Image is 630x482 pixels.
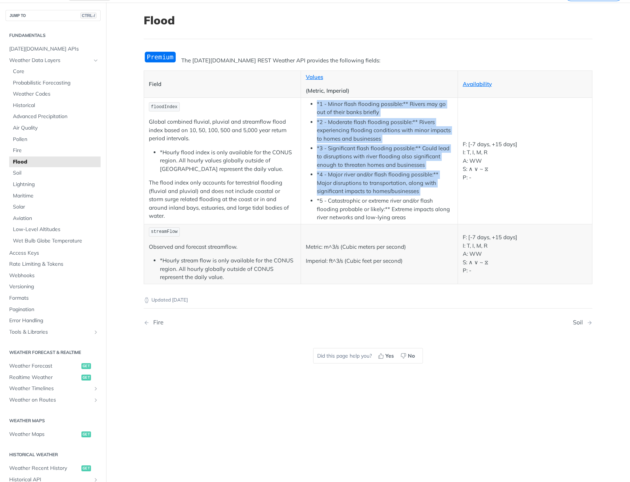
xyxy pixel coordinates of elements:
[6,32,101,39] h2: Fundamentals
[385,352,394,360] span: Yes
[81,431,91,437] span: get
[81,363,91,369] span: get
[81,375,91,381] span: get
[9,396,91,404] span: Weather on Routes
[9,179,101,190] a: Lightning
[13,181,99,188] span: Lightning
[463,233,587,275] p: F: [-7 days, +15 days] I: T, I, M, R A: WW S: ∧ ∨ ~ ⧖ P: -
[93,397,99,403] button: Show subpages for Weather on Routes
[306,243,453,251] p: Metric: m^3/s (Cubic meters per second)
[160,257,296,282] li: *Hourly stream flow is only available for the CONUS region. All hourly globally outside of CONUS ...
[9,249,99,257] span: Access Keys
[13,226,99,233] span: Low-Level Altitudes
[144,56,592,65] p: The [DATE][DOMAIN_NAME] REST Weather API provides the following fields:
[151,229,178,234] span: streamFlow
[9,134,101,145] a: Pollen
[317,100,453,117] li: *1 - Minor flash flooding possible:** Rivers may go out of their banks briefly
[9,295,99,302] span: Formats
[306,257,453,265] p: Imperial: ft^3/s (Cubic feet per second)
[149,243,296,251] p: Observed and forecast streamflow.
[306,87,453,95] p: (Metric, Imperial)
[13,102,99,109] span: Historical
[6,327,101,338] a: Tools & LibrariesShow subpages for Tools & Libraries
[375,350,398,361] button: Yes
[6,315,101,326] a: Error Handling
[463,140,587,182] p: F: [-7 days, +15 days] I: T, I, M, R A: WW S: ∧ ∨ ~ ⧖ P: -
[6,463,101,474] a: Weather Recent Historyget
[144,319,336,326] a: Previous Page: Fire
[80,13,97,18] span: CTRL-/
[6,361,101,372] a: Weather Forecastget
[408,352,415,360] span: No
[9,283,99,290] span: Versioning
[9,213,101,224] a: Aviation
[13,203,99,211] span: Solar
[13,136,99,143] span: Pollen
[317,144,453,169] li: *3 - Significant flash flooding possible:** Could lead to disruptions with river flooding also si...
[9,317,99,324] span: Error Handling
[9,156,101,168] a: Flood
[317,118,453,143] li: *2 - Moderate flash flooding possible:** Rivers experiencing flooding conditions with minor impac...
[6,10,101,21] button: JUMP TOCTRL-/
[9,362,80,370] span: Weather Forecast
[306,73,323,80] a: Values
[573,319,587,326] div: Soil
[6,44,101,55] a: [DATE][DOMAIN_NAME] APIs
[144,14,592,27] h1: Flood
[144,296,592,304] p: Updated [DATE]
[151,104,178,110] span: floodIndex
[13,90,99,98] span: Weather Codes
[317,171,453,196] li: *4 - Major river and/or flash flooding possible:** Major disruptions to transportation, along wit...
[93,58,99,63] button: Hide subpages for Weather Data Layers
[6,248,101,259] a: Access Keys
[81,465,91,471] span: get
[9,100,101,111] a: Historical
[9,123,101,134] a: Air Quality
[6,451,101,458] h2: Historical Weather
[6,383,101,394] a: Weather TimelinesShow subpages for Weather Timelines
[9,328,91,336] span: Tools & Libraries
[9,306,99,313] span: Pagination
[149,80,296,89] p: Field
[160,148,296,173] li: *Hourly flood index is only available for the CONUS region. All hourly values globally outside of...
[13,169,99,177] span: Soil
[6,395,101,406] a: Weather on RoutesShow subpages for Weather on Routes
[13,158,99,166] span: Flood
[9,431,80,438] span: Weather Maps
[6,417,101,424] h2: Weather Maps
[93,386,99,392] button: Show subpages for Weather Timelines
[9,272,99,279] span: Webhooks
[9,261,99,268] span: Rate Limiting & Tokens
[13,147,99,154] span: Fire
[9,89,101,100] a: Weather Codes
[6,293,101,304] a: Formats
[6,55,101,66] a: Weather Data LayersHide subpages for Weather Data Layers
[6,259,101,270] a: Rate Limiting & Tokens
[463,80,492,87] a: Availability
[9,374,80,381] span: Realtime Weather
[9,235,101,247] a: Wet Bulb Globe Temperature
[6,349,101,356] h2: Weather Forecast & realtime
[13,215,99,222] span: Aviation
[13,237,99,245] span: Wet Bulb Globe Temperature
[573,319,592,326] a: Next Page: Soil
[313,348,423,364] div: Did this page help you?
[144,311,592,333] nav: Pagination Controls
[9,57,91,64] span: Weather Data Layers
[13,113,99,120] span: Advanced Precipitation
[9,78,101,89] a: Probabilistic Forecasting
[9,465,80,472] span: Weather Recent History
[13,124,99,132] span: Air Quality
[13,68,99,75] span: Core
[13,79,99,87] span: Probabilistic Forecasting
[149,118,296,143] p: Global combined fluvial, pluvial and streamflow flood index based on 10, 50, 100, 500 and 5,000 y...
[9,202,101,213] a: Solar
[150,319,164,326] div: Fire
[9,111,101,122] a: Advanced Precipitation
[6,429,101,440] a: Weather Mapsget
[9,168,101,179] a: Soil
[398,350,419,361] button: No
[6,304,101,315] a: Pagination
[317,197,453,222] li: *5 - Catastrophic or extreme river and/or flash flooding probable or likely:** Extreme impacts al...
[93,329,99,335] button: Show subpages for Tools & Libraries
